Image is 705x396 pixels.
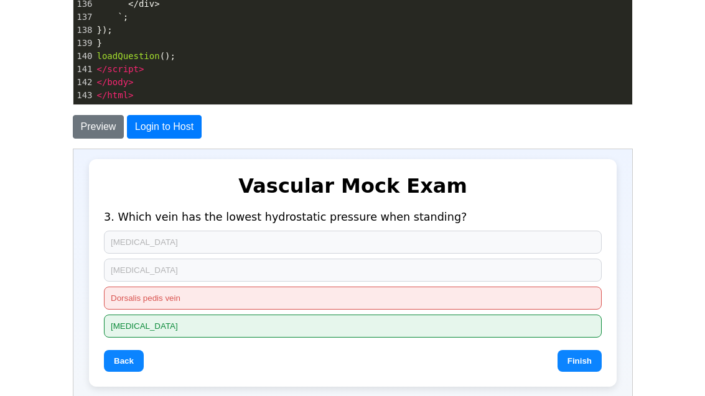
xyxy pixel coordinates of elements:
button: [MEDICAL_DATA] [30,165,528,188]
div: 138 [73,24,95,37]
button: Dorsalis pedis vein [30,137,528,160]
span: body [107,77,128,87]
div: 137 [73,11,95,24]
span: > [139,64,144,74]
div: 141 [73,63,95,76]
h1: Vascular Mock Exam [30,25,528,48]
span: }); [97,25,113,35]
span: ; [97,12,129,22]
span: (); [97,51,176,61]
button: Login to Host [127,115,202,139]
button: Back [30,201,70,223]
span: script [107,64,139,74]
span: </ [97,64,108,74]
span: } [97,38,103,48]
div: 142 [73,76,95,89]
button: Finish [484,201,528,223]
button: Preview [73,115,124,139]
span: ` [118,12,123,22]
span: </ [97,90,108,100]
span: > [128,90,133,100]
div: 139 [73,37,95,50]
span: html [107,90,128,100]
div: 143 [73,89,95,102]
button: [MEDICAL_DATA] [30,109,528,132]
button: [MEDICAL_DATA] [30,81,528,104]
span: loadQuestion [97,51,160,61]
div: 3. Which vein has the lowest hydrostatic pressure when standing? [30,62,528,74]
div: 140 [73,50,95,63]
span: > [128,77,133,87]
span: </ [97,77,108,87]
